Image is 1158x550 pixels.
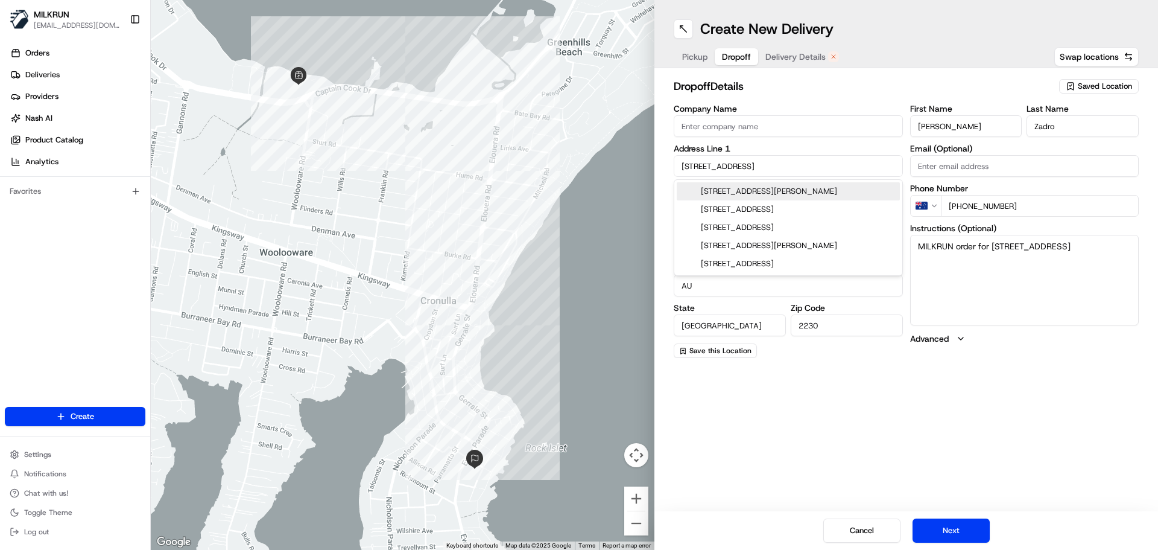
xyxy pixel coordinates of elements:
button: MILKRUNMILKRUN[EMAIL_ADDRESS][DOMAIN_NAME] [5,5,125,34]
button: Toggle Theme [5,504,145,521]
button: Settings [5,446,145,463]
button: [EMAIL_ADDRESS][DOMAIN_NAME] [34,21,120,30]
div: Suggestions [674,179,903,276]
button: Chat with us! [5,485,145,502]
h2: dropoff Details [674,78,1052,95]
a: Product Catalog [5,130,150,150]
div: [STREET_ADDRESS][PERSON_NAME] [677,237,900,255]
label: Advanced [910,333,949,345]
button: Cancel [823,519,900,543]
label: Phone Number [910,184,1139,193]
button: Create [5,407,145,426]
span: Toggle Theme [24,508,72,517]
label: Last Name [1027,104,1139,113]
div: [STREET_ADDRESS][PERSON_NAME] [677,182,900,200]
span: Dropoff [722,51,751,63]
label: First Name [910,104,1022,113]
span: Notifications [24,469,66,479]
span: Product Catalog [25,135,83,145]
label: Instructions (Optional) [910,224,1139,232]
h1: Create New Delivery [700,19,834,39]
a: Providers [5,87,150,106]
button: MILKRUN [34,8,69,21]
button: Keyboard shortcuts [446,542,498,550]
a: Nash AI [5,109,150,128]
a: Deliveries [5,65,150,85]
a: Orders [5,43,150,63]
label: State [674,304,786,312]
span: Deliveries [25,69,60,80]
a: Open this area in Google Maps (opens a new window) [154,534,194,550]
input: Enter company name [674,115,903,137]
label: Company Name [674,104,903,113]
button: Advanced [910,333,1139,345]
button: Log out [5,523,145,540]
input: Enter country [674,275,903,296]
span: Chat with us! [24,488,68,498]
label: Zip Code [791,304,903,312]
span: Map data ©2025 Google [505,542,571,549]
span: Save this Location [689,346,751,356]
label: Email (Optional) [910,144,1139,153]
button: Zoom in [624,487,648,511]
span: Create [71,411,94,422]
button: Notifications [5,465,145,482]
span: Orders [25,48,49,59]
input: Enter last name [1027,115,1139,137]
div: [STREET_ADDRESS] [677,200,900,219]
button: Swap locations [1054,47,1139,66]
button: Next [913,519,990,543]
span: Analytics [25,156,59,167]
button: Map camera controls [624,443,648,467]
span: Delivery Details [765,51,826,63]
span: Nash AI [25,113,52,124]
a: Terms (opens in new tab) [578,542,595,549]
span: Saved Location [1078,81,1132,92]
textarea: MILKRUN order for [STREET_ADDRESS] [910,235,1139,325]
input: Enter phone number [941,195,1139,217]
div: Favorites [5,182,145,201]
input: Enter email address [910,155,1139,177]
button: Saved Location [1059,78,1139,95]
input: Enter zip code [791,315,903,336]
label: Address Line 1 [674,144,903,153]
span: Pickup [682,51,707,63]
img: MILKRUN [10,10,29,29]
img: Google [154,534,194,550]
span: Log out [24,527,49,537]
button: Save this Location [674,344,757,358]
span: Settings [24,450,51,459]
input: Enter address [674,155,903,177]
a: Analytics [5,152,150,171]
a: Report a map error [603,542,651,549]
button: Zoom out [624,511,648,536]
input: Enter state [674,315,786,336]
span: Swap locations [1060,51,1119,63]
input: Enter first name [910,115,1022,137]
div: [STREET_ADDRESS] [677,255,900,273]
span: Providers [25,91,59,102]
div: [STREET_ADDRESS] [677,219,900,237]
